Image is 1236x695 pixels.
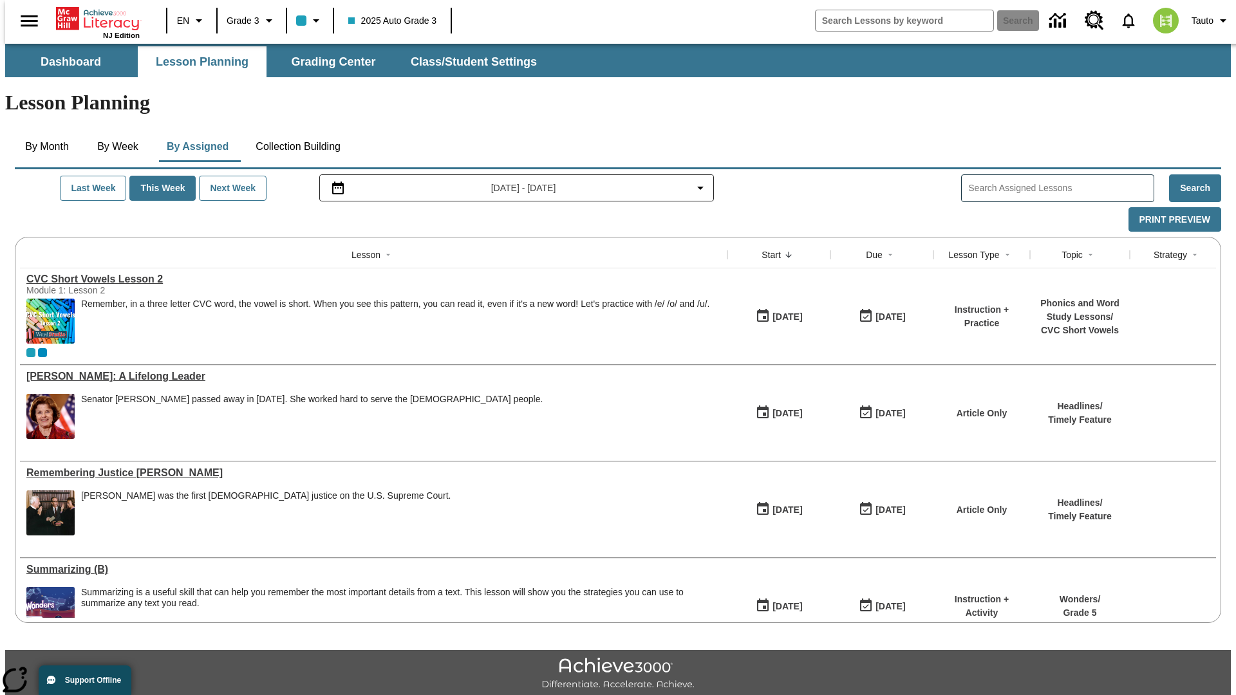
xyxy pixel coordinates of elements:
[26,564,721,575] a: Summarizing (B), Lessons
[876,598,905,615] div: [DATE]
[751,497,807,522] button: 09/24/25: First time the lesson was available
[411,55,537,69] span: Class/Student Settings
[156,131,239,162] button: By Assigned
[26,371,721,382] div: Dianne Feinstein: A Lifelong Leader
[81,587,721,632] div: Summarizing is a useful skill that can help you remember the most important details from a text. ...
[26,285,220,295] div: Module 1: Lesson 2
[1042,3,1077,39] a: Data Center
[772,405,802,422] div: [DATE]
[291,55,375,69] span: Grading Center
[26,273,721,285] a: CVC Short Vowels Lesson 2, Lessons
[81,394,543,439] div: Senator Dianne Feinstein passed away in September 2023. She worked hard to serve the American peo...
[103,32,140,39] span: NJ Edition
[221,9,282,32] button: Grade: Grade 3, Select a grade
[1048,400,1112,413] p: Headlines /
[1112,4,1145,37] a: Notifications
[351,248,380,261] div: Lesson
[156,55,248,69] span: Lesson Planning
[1036,324,1123,337] p: CVC Short Vowels
[948,248,999,261] div: Lesson Type
[772,309,802,325] div: [DATE]
[26,467,721,479] a: Remembering Justice O'Connor, Lessons
[751,401,807,425] button: 09/24/25: First time the lesson was available
[693,180,708,196] svg: Collapse Date Range Filter
[199,176,267,201] button: Next Week
[1062,248,1083,261] div: Topic
[6,46,135,77] button: Dashboard
[1154,248,1187,261] div: Strategy
[968,179,1154,198] input: Search Assigned Lessons
[876,309,905,325] div: [DATE]
[1083,247,1098,263] button: Sort
[177,14,189,28] span: EN
[854,304,910,329] button: 09/24/25: Last day the lesson can be accessed
[772,598,802,615] div: [DATE]
[751,594,807,618] button: 09/24/25: First time the lesson was available
[883,247,898,263] button: Sort
[816,10,993,31] input: search field
[39,665,131,695] button: Support Offline
[81,490,451,501] div: [PERSON_NAME] was the first [DEMOGRAPHIC_DATA] justice on the U.S. Supreme Court.
[1048,510,1112,523] p: Timely Feature
[380,247,396,263] button: Sort
[1153,8,1179,33] img: avatar image
[940,303,1024,330] p: Instruction + Practice
[269,46,398,77] button: Grading Center
[26,467,721,479] div: Remembering Justice O'Connor
[1060,593,1101,606] p: Wonders /
[541,658,695,690] img: Achieve3000 Differentiate Accelerate Achieve
[129,176,196,201] button: This Week
[957,407,1007,420] p: Article Only
[876,502,905,518] div: [DATE]
[245,131,351,162] button: Collection Building
[940,593,1024,620] p: Instruction + Activity
[854,594,910,618] button: 09/24/25: Last day the lesson can be accessed
[15,131,79,162] button: By Month
[86,131,150,162] button: By Week
[1169,174,1221,202] button: Search
[26,273,721,285] div: CVC Short Vowels Lesson 2
[26,564,721,575] div: Summarizing (B)
[1145,4,1186,37] button: Select a new avatar
[41,55,101,69] span: Dashboard
[60,176,126,201] button: Last Week
[1187,247,1203,263] button: Sort
[1186,9,1236,32] button: Profile/Settings
[348,14,437,28] span: 2025 Auto Grade 3
[1000,247,1015,263] button: Sort
[325,180,709,196] button: Select the date range menu item
[1048,496,1112,510] p: Headlines /
[65,676,121,685] span: Support Offline
[5,91,1231,115] h1: Lesson Planning
[772,502,802,518] div: [DATE]
[26,348,35,357] div: Current Class
[26,371,721,382] a: Dianne Feinstein: A Lifelong Leader, Lessons
[1128,207,1221,232] button: Print Preview
[491,181,556,195] span: [DATE] - [DATE]
[876,405,905,422] div: [DATE]
[171,9,212,32] button: Language: EN, Select a language
[26,394,75,439] img: Senator Dianne Feinstein of California smiles with the U.S. flag behind her.
[1077,3,1112,38] a: Resource Center, Will open in new tab
[81,587,721,609] div: Summarizing is a useful skill that can help you remember the most important details from a text. ...
[26,587,75,632] img: Wonders Grade 5 cover, planetarium, showing constellations on domed ceiling
[81,394,543,405] div: Senator [PERSON_NAME] passed away in [DATE]. She worked hard to serve the [DEMOGRAPHIC_DATA] people.
[38,348,47,357] div: OL 2025 Auto Grade 4
[854,497,910,522] button: 09/24/25: Last day the lesson can be accessed
[81,490,451,535] div: Sandra Day O'Connor was the first female justice on the U.S. Supreme Court.
[854,401,910,425] button: 09/24/25: Last day the lesson can be accessed
[762,248,781,261] div: Start
[81,299,709,310] p: Remember, in a three letter CVC word, the vowel is short. When you see this pattern, you can read...
[1036,297,1123,324] p: Phonics and Word Study Lessons /
[781,247,796,263] button: Sort
[5,44,1231,77] div: SubNavbar
[400,46,547,77] button: Class/Student Settings
[957,503,1007,517] p: Article Only
[81,299,709,344] div: Remember, in a three letter CVC word, the vowel is short. When you see this pattern, you can read...
[26,490,75,535] img: Chief Justice Warren Burger, wearing a black robe, holds up his right hand and faces Sandra Day O...
[866,248,883,261] div: Due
